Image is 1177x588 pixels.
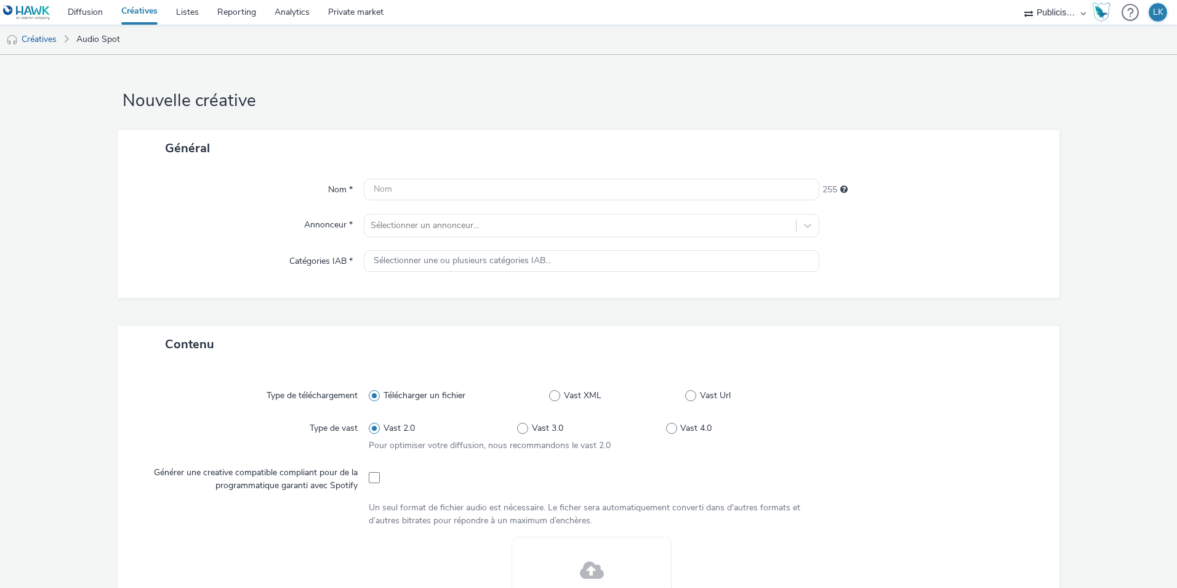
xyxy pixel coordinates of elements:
span: 255 [822,184,837,196]
span: Vast XML [564,390,601,402]
label: Nom * [323,179,358,196]
span: Télécharger un fichier [384,390,465,402]
h1: Nouvelle créative [118,89,1059,113]
span: Sélectionner une ou plusieurs catégories IAB... [374,256,551,266]
div: 255 caractères maximum [840,184,848,196]
label: Type de téléchargement [262,385,363,402]
img: audio [6,34,18,46]
img: Hawk Academy [1092,2,1111,22]
img: undefined Logo [3,5,50,20]
div: LK [1153,3,1163,22]
div: Un seul format de fichier audio est nécessaire. Le ficher sera automatiquement converti dans d'au... [369,502,814,527]
label: Générer une creative compatible compliant pour de la programmatique garanti avec Spotify [140,462,363,492]
label: Annonceur * [299,214,358,231]
span: Vast Url [700,390,731,402]
a: Hawk Academy [1092,2,1115,22]
span: Vast 4.0 [680,422,712,435]
span: Contenu [165,336,214,353]
label: Catégories IAB * [284,250,358,267]
input: Nom [364,179,819,200]
span: Vast 3.0 [532,422,563,435]
span: Général [165,140,210,157]
span: Pour optimiser votre diffusion, nous recommandons le vast 2.0 [369,439,611,451]
span: Vast 2.0 [384,422,415,435]
label: Type de vast [305,417,363,435]
a: Audio Spot [70,25,126,54]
